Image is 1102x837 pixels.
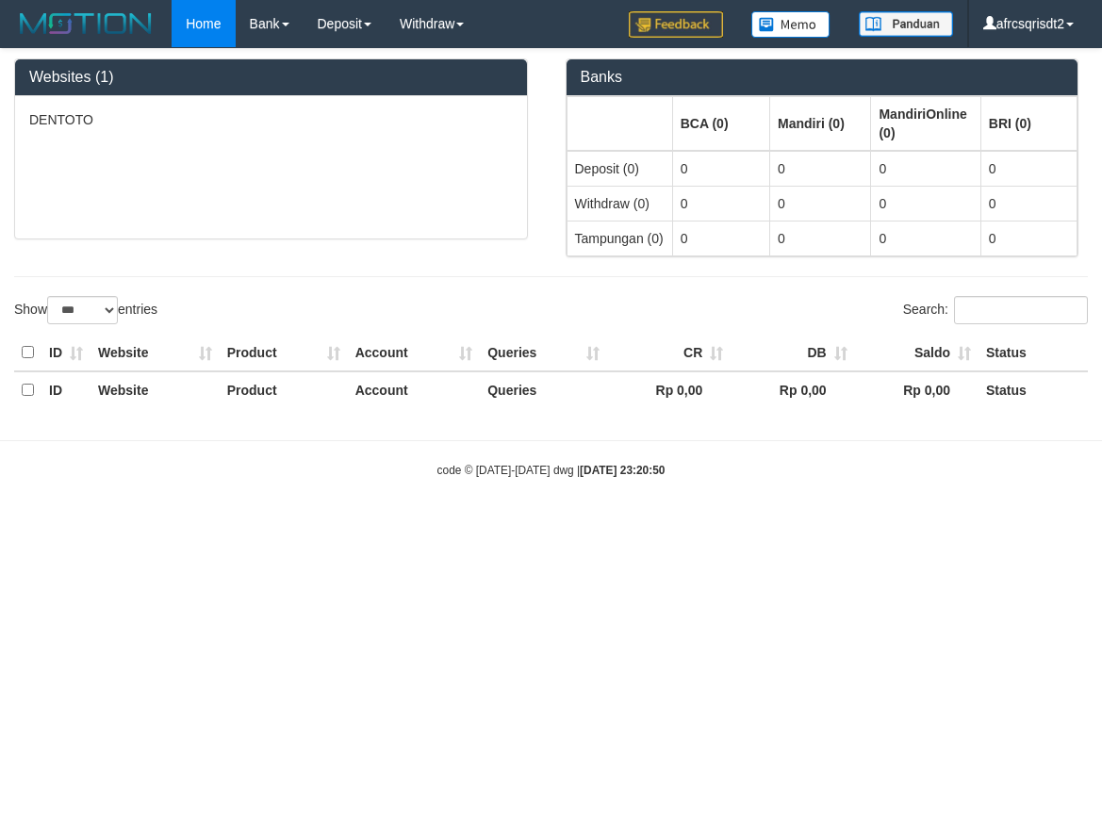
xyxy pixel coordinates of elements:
[871,151,980,187] td: 0
[751,11,831,38] img: Button%20Memo.svg
[980,96,1077,151] th: Group: activate to sort column ascending
[348,371,481,408] th: Account
[855,371,979,408] th: Rp 0,00
[980,186,1077,221] td: 0
[90,335,220,371] th: Website
[480,335,607,371] th: Queries
[770,96,871,151] th: Group: activate to sort column ascending
[41,335,90,371] th: ID
[567,151,672,187] td: Deposit (0)
[437,464,666,477] small: code © [DATE]-[DATE] dwg |
[607,335,731,371] th: CR
[770,186,871,221] td: 0
[220,335,348,371] th: Product
[220,371,348,408] th: Product
[567,221,672,255] td: Tampungan (0)
[567,96,672,151] th: Group: activate to sort column ascending
[567,186,672,221] td: Withdraw (0)
[871,186,980,221] td: 0
[672,186,769,221] td: 0
[607,371,731,408] th: Rp 0,00
[672,96,769,151] th: Group: activate to sort column ascending
[871,221,980,255] td: 0
[731,371,854,408] th: Rp 0,00
[14,9,157,38] img: MOTION_logo.png
[859,11,953,37] img: panduan.png
[348,335,481,371] th: Account
[90,371,220,408] th: Website
[672,221,769,255] td: 0
[980,151,1077,187] td: 0
[980,221,1077,255] td: 0
[954,296,1088,324] input: Search:
[731,335,854,371] th: DB
[871,96,980,151] th: Group: activate to sort column ascending
[480,371,607,408] th: Queries
[629,11,723,38] img: Feedback.jpg
[29,69,513,86] h3: Websites (1)
[770,151,871,187] td: 0
[855,335,979,371] th: Saldo
[580,464,665,477] strong: [DATE] 23:20:50
[770,221,871,255] td: 0
[47,296,118,324] select: Showentries
[581,69,1064,86] h3: Banks
[979,335,1088,371] th: Status
[14,296,157,324] label: Show entries
[41,371,90,408] th: ID
[979,371,1088,408] th: Status
[903,296,1088,324] label: Search:
[29,110,513,129] p: DENTOTO
[672,151,769,187] td: 0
